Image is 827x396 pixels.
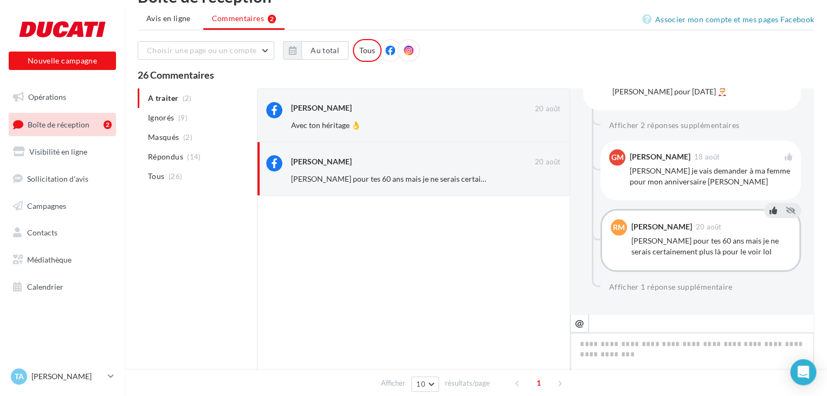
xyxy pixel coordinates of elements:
span: Médiathèque [27,255,72,264]
a: Contacts [7,221,118,244]
div: [PERSON_NAME] [630,153,690,161]
button: Au total [283,41,348,60]
div: [PERSON_NAME] [631,223,692,231]
span: Campagnes [27,201,66,210]
span: Opérations [28,92,66,101]
span: Boîte de réception [28,119,89,129]
button: Afficher 2 réponses supplémentaires [605,119,744,132]
span: 20 août [535,157,560,167]
span: 18 août [694,154,720,161]
div: 2 [104,120,112,129]
span: 10 [416,380,425,388]
span: résultats/page [445,378,490,388]
button: @ [570,314,589,333]
span: Tous [148,171,164,182]
span: 20 août [696,223,721,231]
a: Médiathèque [7,248,118,271]
div: Tous [353,39,382,62]
span: GM [611,152,624,163]
span: [PERSON_NAME] pour tes 60 ans mais je ne serais certainement plus là pour le voir lol [291,174,580,183]
span: Visibilité en ligne [29,147,87,156]
span: TA [15,371,24,382]
span: Répondus [148,151,183,162]
div: [PERSON_NAME] je vais demander à ma femme pour mon anniversaire [PERSON_NAME] [630,165,792,187]
span: 20 août [535,104,560,114]
a: Visibilité en ligne [7,140,118,163]
i: @ [575,318,584,328]
button: Choisir une page ou un compte [138,41,274,60]
a: Calendrier [7,276,118,298]
span: Avec ton héritage 👌 [291,120,360,130]
p: [PERSON_NAME] [31,371,104,382]
span: 1 [530,374,547,392]
div: [PERSON_NAME] pour tes 60 ans mais je ne serais certainement plus là pour le voir lol [631,235,791,257]
a: Sollicitation d'avis [7,168,118,190]
button: 10 [411,376,439,392]
button: Au total [301,41,348,60]
span: (9) [178,113,188,122]
a: Campagnes [7,195,118,218]
span: (26) [169,172,182,181]
span: Contacts [27,228,57,237]
span: Avis en ligne [146,13,191,24]
button: Nouvelle campagne [9,52,116,70]
div: Open Intercom Messenger [790,359,816,385]
a: TA [PERSON_NAME] [9,366,116,387]
div: [PERSON_NAME] [291,103,352,113]
div: [PERSON_NAME] [291,156,352,167]
button: Afficher 1 réponse supplémentaire [605,280,737,293]
span: Ignorés [148,112,174,123]
span: Masqués [148,132,179,143]
span: Sollicitation d'avis [27,174,88,183]
span: Calendrier [27,282,63,291]
span: Choisir une page ou un compte [147,46,256,55]
div: [PERSON_NAME] pour [DATE] 🎅 [612,86,792,97]
a: Associer mon compte et mes pages Facebook [642,13,814,26]
a: Boîte de réception2 [7,113,118,136]
a: Opérations [7,86,118,108]
span: RM [613,222,625,233]
span: (2) [183,133,192,142]
span: Afficher [381,378,405,388]
span: (14) [187,152,201,161]
div: 26 Commentaires [138,70,814,80]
